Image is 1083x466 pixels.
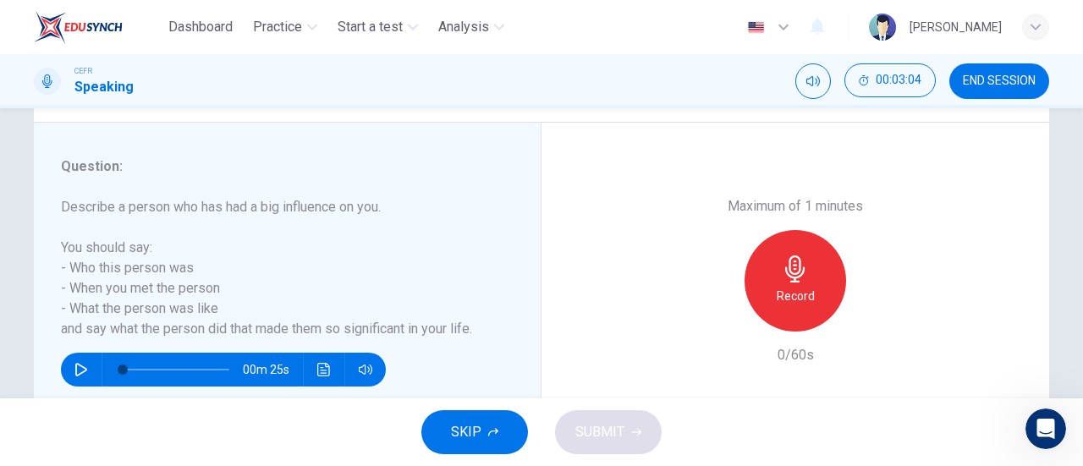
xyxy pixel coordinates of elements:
[61,156,493,177] h6: Question :
[438,17,489,37] span: Analysis
[82,16,102,29] h1: Fin
[133,78,146,91] a: Source reference 10432897:
[27,189,228,206] div: Is that what you were looking for?
[243,353,303,387] span: 00m 25s
[265,7,297,39] button: Home
[432,12,511,42] button: Analysis
[14,178,242,216] div: Is that what you were looking for?
[34,10,162,44] a: EduSynch logo
[14,178,325,217] div: Fin says…
[74,77,134,97] h1: Speaking
[11,7,43,39] button: go back
[27,101,311,167] div: The score combination process we discussed earlier applies to your situation - we'll take the hig...
[1025,408,1066,449] iframe: Intercom live chat
[844,63,936,97] button: 00:03:04
[290,330,317,357] button: Send a message…
[338,17,403,37] span: Start a test
[331,12,425,42] button: Start a test
[74,65,92,77] span: CEFR
[910,17,1002,37] div: [PERSON_NAME]
[869,14,896,41] img: Profile picture
[26,337,40,350] button: Emoji picker
[48,9,75,36] img: Profile image for Fin
[745,230,846,332] button: Record
[14,217,278,337] div: If you still need any further help with your patching test scores or the score combination proces...
[844,63,936,99] div: Hide
[14,301,324,330] textarea: Message…
[876,74,921,87] span: 00:03:04
[61,197,493,339] h6: Describe a person who has had a big influence on you. You should say: - Who this person was - Whe...
[168,17,233,37] span: Dashboard
[246,12,324,42] button: Practice
[421,410,528,454] button: SKIP
[778,345,814,365] h6: 0/60s
[963,74,1036,88] span: END SESSION
[155,262,184,291] button: Scroll to bottom
[795,63,831,99] div: Mute
[162,12,239,42] button: Dashboard
[777,286,815,306] h6: Record
[451,420,481,444] span: SKIP
[949,63,1049,99] button: END SESSION
[53,337,67,350] button: Gif picker
[253,17,302,37] span: Practice
[34,10,123,44] img: EduSynch logo
[27,228,264,327] div: If you still need any further help with your patching test scores or the score combination proces...
[27,60,231,90] a: [EMAIL_ADDRESS][DOMAIN_NAME]
[80,337,94,350] button: Upload attachment
[311,353,338,387] button: Click to see the audio transcription
[745,21,767,34] img: en
[728,196,863,217] h6: Maximum of 1 minutes
[14,217,325,351] div: Fin says…
[297,7,327,37] div: Close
